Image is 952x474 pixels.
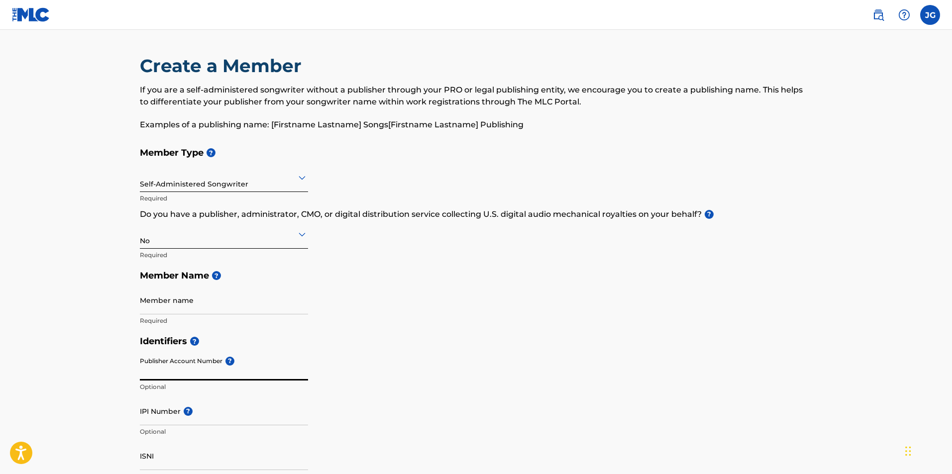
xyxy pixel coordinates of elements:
h5: Member Name [140,265,813,286]
span: ? [212,271,221,280]
p: Optional [140,382,308,391]
p: Do you have a publisher, administrator, CMO, or digital distribution service collecting U.S. digi... [140,208,813,220]
p: Examples of a publishing name: [Firstname Lastname] Songs[Firstname Lastname] Publishing [140,119,813,131]
span: ? [207,148,215,157]
p: Optional [140,427,308,436]
div: Drag [905,436,911,466]
span: ? [190,337,199,346]
div: Help [894,5,914,25]
div: User Menu [920,5,940,25]
div: No [140,222,308,246]
div: Self-Administered Songwriter [140,165,308,190]
p: Required [140,251,308,260]
img: MLC Logo [12,7,50,22]
h5: Identifiers [140,331,813,352]
a: Public Search [868,5,888,25]
h5: Member Type [140,142,813,164]
img: help [898,9,910,21]
h2: Create a Member [140,55,307,77]
p: Required [140,316,308,325]
span: ? [184,407,193,416]
span: ? [705,210,714,219]
iframe: Resource Center [924,315,952,395]
p: If you are a self-administered songwriter without a publisher through your PRO or legal publishin... [140,84,813,108]
iframe: Chat Widget [902,426,952,474]
p: Required [140,194,308,203]
img: search [872,9,884,21]
span: ? [225,357,234,366]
